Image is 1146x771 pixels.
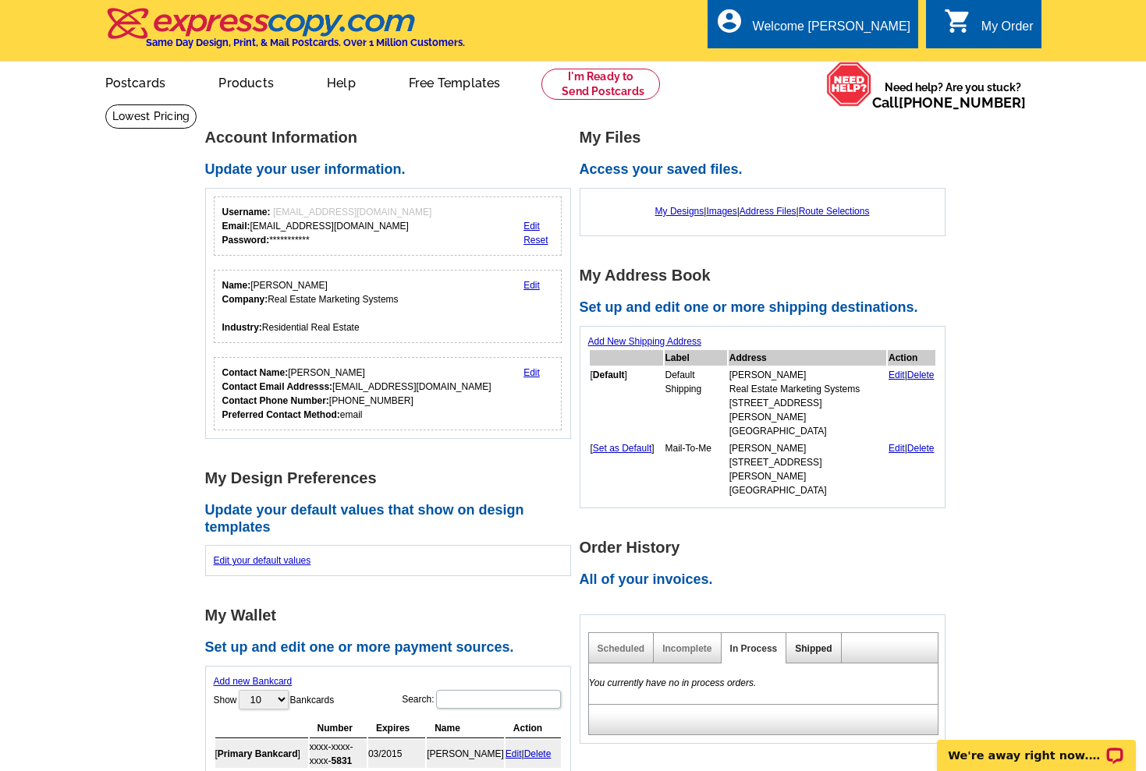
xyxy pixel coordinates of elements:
[888,350,935,366] th: Action
[215,740,308,768] td: [ ]
[146,37,465,48] h4: Same Day Design, Print, & Mail Postcards. Over 1 Million Customers.
[205,502,580,536] h2: Update your default values that show on design templates
[598,643,645,654] a: Scheduled
[593,370,625,380] b: Default
[523,221,540,232] a: Edit
[580,539,954,556] h1: Order History
[590,440,663,498] td: [ ]
[214,555,311,566] a: Edit your default values
[753,19,910,41] div: Welcome [PERSON_NAME]
[402,688,562,710] label: Search:
[368,740,425,768] td: 03/2015
[889,370,905,380] a: Edit
[888,440,935,498] td: |
[222,409,340,420] strong: Preferred Contact Method:
[889,443,905,454] a: Edit
[205,639,580,656] h2: Set up and edit one or more payment sources.
[588,336,701,347] a: Add New Shipping Address
[907,370,935,380] a: Delete
[80,63,191,100] a: Postcards
[872,94,1026,111] span: Call
[214,688,335,711] label: Show Bankcards
[222,207,271,218] strong: Username:
[580,129,954,146] h1: My Files
[222,280,251,291] strong: Name:
[205,470,580,486] h1: My Design Preferences
[214,196,562,256] div: Your login information.
[655,206,704,217] a: My Designs
[665,440,727,498] td: Mail-To-Me
[205,607,580,624] h1: My Wallet
[729,367,886,439] td: [PERSON_NAME] Real Estate Marketing Systems [STREET_ADDRESS] [PERSON_NAME][GEOGRAPHIC_DATA]
[944,7,972,35] i: shopping_cart
[427,719,504,738] th: Name
[105,19,465,48] a: Same Day Design, Print, & Mail Postcards. Over 1 Million Customers.
[302,63,381,100] a: Help
[899,94,1026,111] a: [PHONE_NUMBER]
[218,748,298,759] b: Primary Bankcard
[222,294,268,305] strong: Company:
[706,206,736,217] a: Images
[222,366,491,422] div: [PERSON_NAME] [EMAIL_ADDRESS][DOMAIN_NAME] [PHONE_NUMBER] email
[729,440,886,498] td: [PERSON_NAME] [STREET_ADDRESS] [PERSON_NAME][GEOGRAPHIC_DATA]
[193,63,299,100] a: Products
[222,235,270,246] strong: Password:
[944,17,1034,37] a: shopping_cart My Order
[729,350,886,366] th: Address
[795,643,832,654] a: Shipped
[222,367,289,378] strong: Contact Name:
[239,690,289,709] select: ShowBankcards
[214,357,562,430] div: Who should we contact regarding order issues?
[523,367,540,378] a: Edit
[214,676,293,687] a: Add new Bankcard
[214,270,562,343] div: Your personal details.
[332,755,353,766] strong: 5831
[927,722,1146,771] iframe: LiveChat chat widget
[205,129,580,146] h1: Account Information
[588,196,937,226] div: | | |
[580,267,954,284] h1: My Address Book
[665,367,727,439] td: Default Shipping
[662,643,711,654] a: Incomplete
[715,7,743,35] i: account_circle
[590,367,663,439] td: [ ]
[222,395,329,406] strong: Contact Phone Number:
[730,643,778,654] a: In Process
[665,350,727,366] th: Label
[222,278,399,334] div: [PERSON_NAME] Real Estate Marketing Systems Residential Real Estate
[506,719,561,738] th: Action
[523,280,540,291] a: Edit
[799,206,870,217] a: Route Selections
[826,62,872,107] img: help
[384,63,526,100] a: Free Templates
[981,19,1034,41] div: My Order
[222,322,262,333] strong: Industry:
[907,443,935,454] a: Delete
[872,80,1034,111] span: Need help? Are you stuck?
[368,719,425,738] th: Expires
[222,381,333,392] strong: Contact Email Addresss:
[589,677,757,688] em: You currently have no in process orders.
[205,161,580,179] h2: Update your user information.
[740,206,797,217] a: Address Files
[523,235,548,246] a: Reset
[273,207,431,218] span: [EMAIL_ADDRESS][DOMAIN_NAME]
[580,161,954,179] h2: Access your saved files.
[427,740,504,768] td: [PERSON_NAME]
[593,443,651,454] a: Set as Default
[310,719,367,738] th: Number
[436,690,561,709] input: Search:
[222,221,250,232] strong: Email:
[888,367,935,439] td: |
[506,740,561,768] td: |
[524,748,552,759] a: Delete
[580,571,954,589] h2: All of your invoices.
[580,299,954,317] h2: Set up and edit one or more shipping destinations.
[310,740,367,768] td: xxxx-xxxx-xxxx-
[506,748,522,759] a: Edit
